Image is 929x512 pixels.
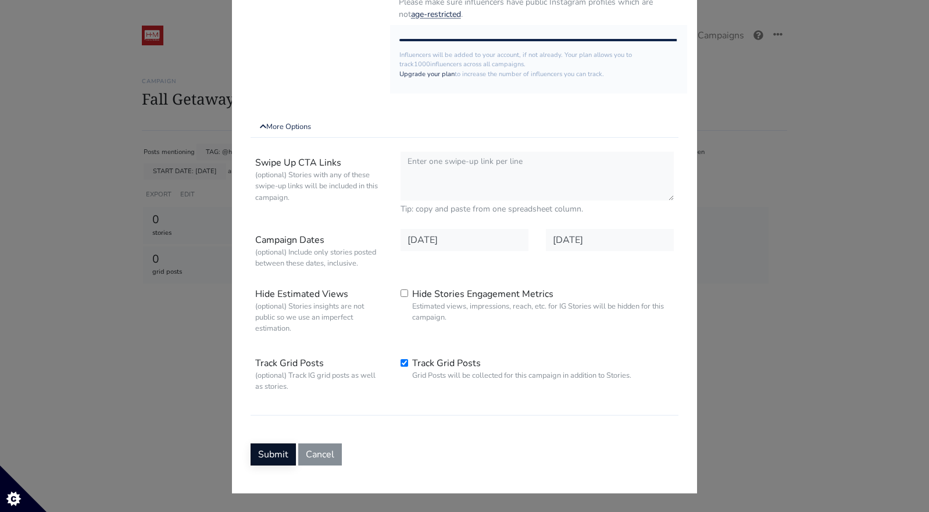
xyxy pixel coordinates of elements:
[246,352,392,396] label: Track Grid Posts
[399,70,455,78] a: Upgrade your plan
[246,283,392,339] label: Hide Estimated Views
[401,289,408,297] input: Hide Stories Engagement MetricsEstimated views, impressions, reach, etc. for IG Stories will be h...
[401,229,528,251] input: Date in YYYY-MM-DD format
[546,229,674,251] input: Date in YYYY-MM-DD format
[412,370,631,381] small: Grid Posts will be collected for this campaign in addition to Stories.
[246,152,392,215] label: Swipe Up CTA Links
[411,9,461,20] a: age-restricted
[412,287,674,323] label: Hide Stories Engagement Metrics
[298,443,342,466] button: Cancel
[251,443,296,466] button: Submit
[255,301,383,335] small: (optional) Stories insights are not public so we use an imperfect estimation.
[401,203,674,215] small: Tip: copy and paste from one spreadsheet column.
[251,117,678,138] a: More Options
[390,25,687,94] div: Influencers will be added to your account, if not already. Your plan allows you to track influenc...
[255,170,383,203] small: (optional) Stories with any of these swipe-up links will be included in this campaign.
[399,70,678,80] p: to increase the number of influencers you can track.
[246,229,392,273] label: Campaign Dates
[412,356,631,381] label: Track Grid Posts
[255,370,383,392] small: (optional) Track IG grid posts as well as stories.
[255,247,383,269] small: (optional) Include only stories posted between these dates, inclusive.
[412,301,674,323] small: Estimated views, impressions, reach, etc. for IG Stories will be hidden for this campaign.
[401,359,408,367] input: Track Grid PostsGrid Posts will be collected for this campaign in addition to Stories.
